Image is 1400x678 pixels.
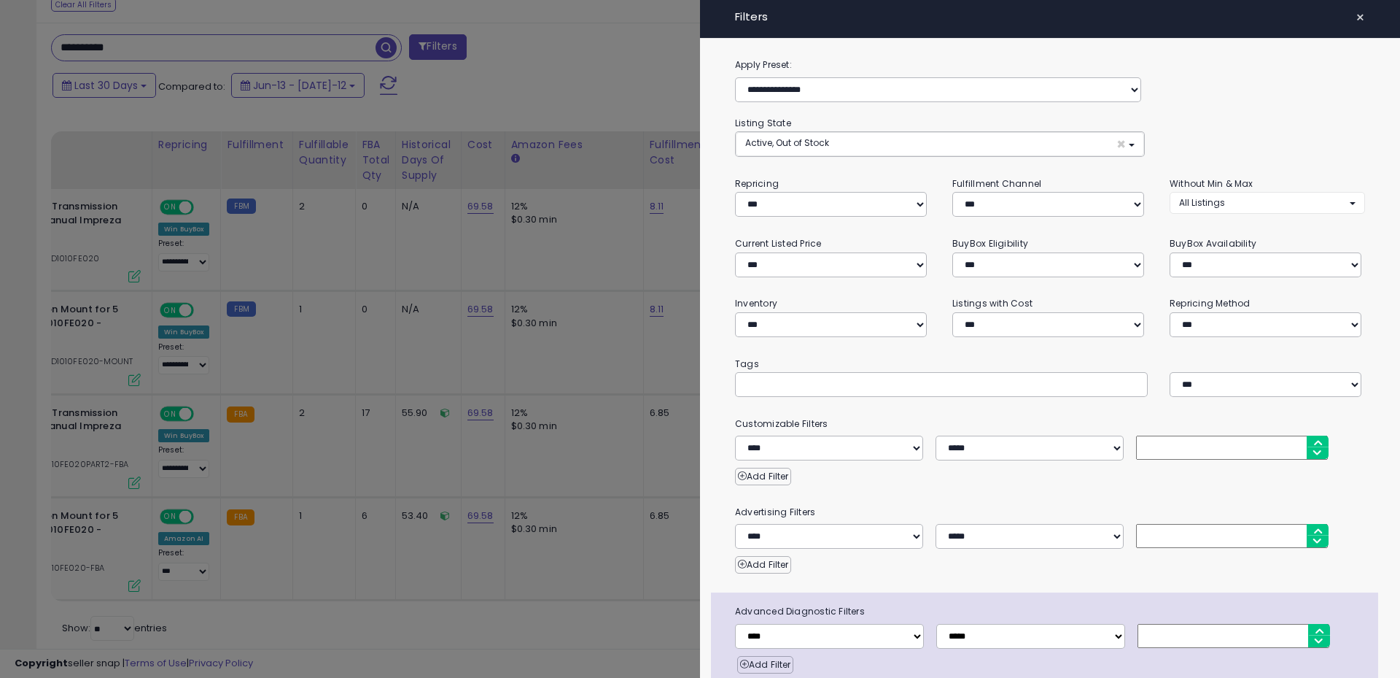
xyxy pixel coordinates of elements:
[724,604,1378,620] span: Advanced Diagnostic Filters
[1170,237,1256,250] small: BuyBox Availability
[735,556,791,574] button: Add Filter
[736,132,1144,156] button: Active, Out of Stock ×
[724,416,1376,432] small: Customizable Filters
[735,297,777,309] small: Inventory
[1350,7,1371,28] button: ×
[1179,196,1225,209] span: All Listings
[952,177,1041,190] small: Fulfillment Channel
[745,136,829,149] span: Active, Out of Stock
[735,468,791,485] button: Add Filter
[737,656,793,674] button: Add Filter
[724,504,1376,520] small: Advertising Filters
[1116,136,1126,152] span: ×
[724,356,1376,372] small: Tags
[952,237,1028,250] small: BuyBox Eligibility
[735,11,1365,23] h4: Filters
[1356,7,1365,28] span: ×
[724,57,1376,73] label: Apply Preset:
[735,117,791,129] small: Listing State
[952,297,1032,309] small: Listings with Cost
[735,237,821,250] small: Current Listed Price
[1170,192,1365,213] button: All Listings
[1170,297,1251,309] small: Repricing Method
[735,177,779,190] small: Repricing
[1170,177,1253,190] small: Without Min & Max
